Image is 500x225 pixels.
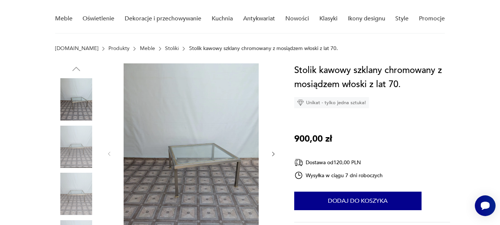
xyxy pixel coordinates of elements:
[285,4,309,33] a: Nowości
[243,4,275,33] a: Antykwariat
[108,46,130,52] a: Produkty
[55,173,97,215] img: Zdjęcie produktu Stolik kawowy szklany chromowany z mosiądzem włoski z lat 70.
[319,4,338,33] a: Klasyki
[294,192,422,210] button: Dodaj do koszyka
[189,46,338,52] p: Stolik kawowy szklany chromowany z mosiądzem włoski z lat 70.
[83,4,114,33] a: Oświetlenie
[475,195,496,216] iframe: Smartsupp widget button
[419,4,445,33] a: Promocje
[395,4,409,33] a: Style
[294,158,383,167] div: Dostawa od 120,00 PLN
[348,4,385,33] a: Ikony designu
[294,63,450,92] h1: Stolik kawowy szklany chromowany z mosiądzem włoski z lat 70.
[55,46,98,52] a: [DOMAIN_NAME]
[55,78,97,120] img: Zdjęcie produktu Stolik kawowy szklany chromowany z mosiądzem włoski z lat 70.
[294,132,332,146] p: 900,00 zł
[125,4,201,33] a: Dekoracje i przechowywanie
[212,4,233,33] a: Kuchnia
[294,158,303,167] img: Ikona dostawy
[165,46,179,52] a: Stoliki
[55,4,73,33] a: Meble
[294,171,383,180] div: Wysyłka w ciągu 7 dni roboczych
[55,126,97,168] img: Zdjęcie produktu Stolik kawowy szklany chromowany z mosiądzem włoski z lat 70.
[294,97,369,108] div: Unikat - tylko jedna sztuka!
[140,46,155,52] a: Meble
[297,99,304,106] img: Ikona diamentu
